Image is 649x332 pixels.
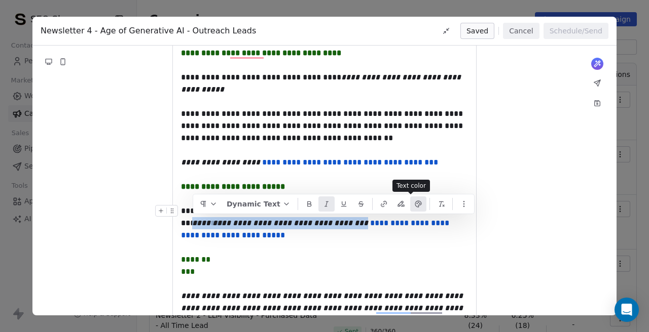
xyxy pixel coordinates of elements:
div: Open Intercom Messenger [615,298,639,322]
button: Saved [460,23,494,39]
button: Cancel [503,23,539,39]
button: Schedule/Send [544,23,608,39]
span: Text color [396,182,426,190]
button: Dynamic Text [223,196,295,212]
span: Newsletter 4 - Age of Generative AI - Outreach Leads [41,25,256,37]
